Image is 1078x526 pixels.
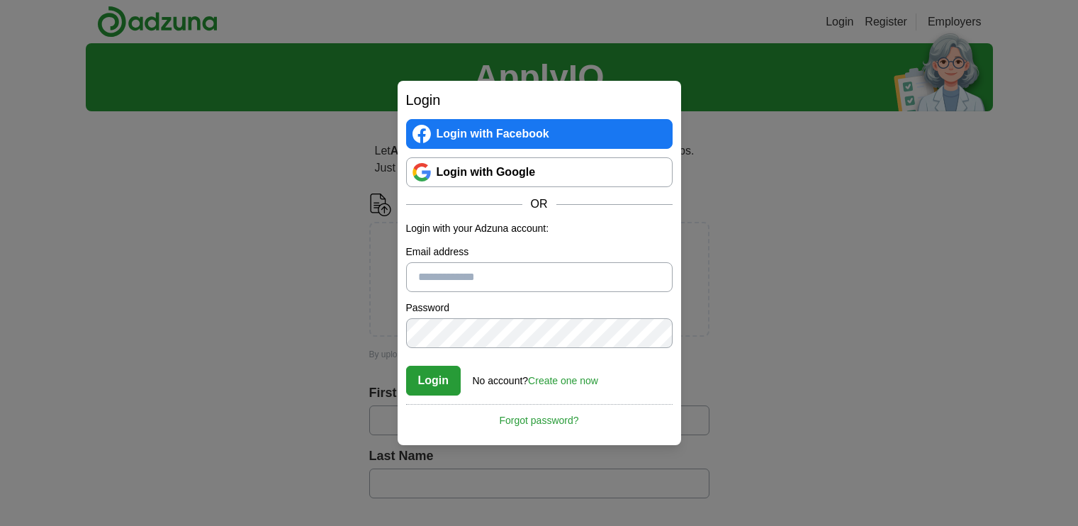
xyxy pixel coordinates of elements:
a: Forgot password? [406,404,673,428]
a: Login with Facebook [406,119,673,149]
a: Login with Google [406,157,673,187]
a: Create one now [528,375,598,386]
p: Login with your Adzuna account: [406,221,673,236]
span: OR [522,196,556,213]
label: Password [406,301,673,315]
h2: Login [406,89,673,111]
div: No account? [473,365,598,388]
label: Email address [406,245,673,259]
button: Login [406,366,461,396]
